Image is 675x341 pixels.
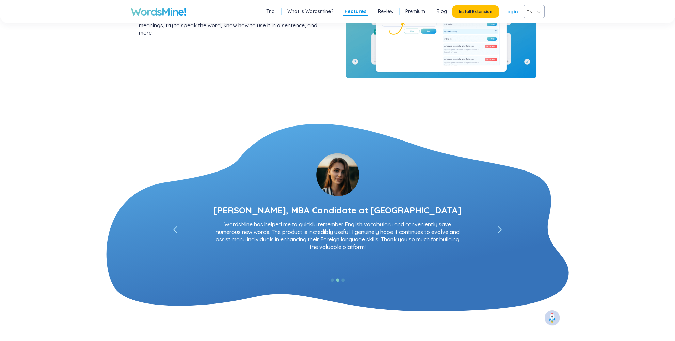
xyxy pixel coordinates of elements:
button: 2 [336,278,339,282]
a: Features [345,8,366,15]
a: Login [504,5,518,18]
span: VIE [527,6,539,17]
a: Premium [405,8,425,15]
a: Blog [437,8,447,15]
a: WordsMine! [131,5,186,18]
button: 1 [331,278,334,282]
img: to top [547,312,558,323]
a: Trial [266,8,276,15]
a: Review [378,8,394,15]
span: left [498,226,502,234]
a: What is Wordsmine? [287,8,333,15]
button: 3 [341,278,345,282]
button: Install Extension [452,5,499,18]
span: Install Extension [459,9,492,14]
